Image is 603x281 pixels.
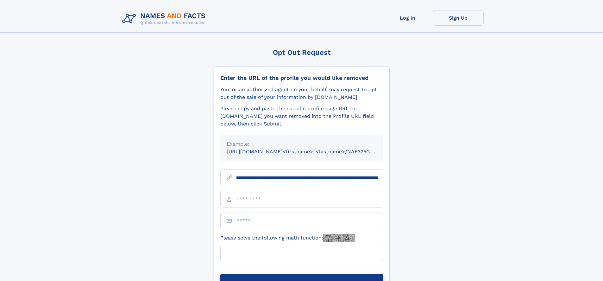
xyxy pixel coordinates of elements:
[433,10,484,26] a: Sign Up
[214,48,390,56] div: Opt Out Request
[120,10,211,27] img: Logo Names and Facts
[227,140,377,148] div: Example:
[220,234,355,242] label: Please solve the following math function:
[227,149,395,155] small: [URL][DOMAIN_NAME]<firstname>_<lastname>/NAF325G-xxxxxxxx
[220,105,383,128] div: Please copy and paste the specific profile page URL on [DOMAIN_NAME] you want removed into the Pr...
[382,10,433,26] a: Log In
[220,74,383,81] div: Enter the URL of the profile you would like removed
[220,86,383,101] div: You, or an authorized agent on your behalf, may request to opt-out of the sale of your informatio...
